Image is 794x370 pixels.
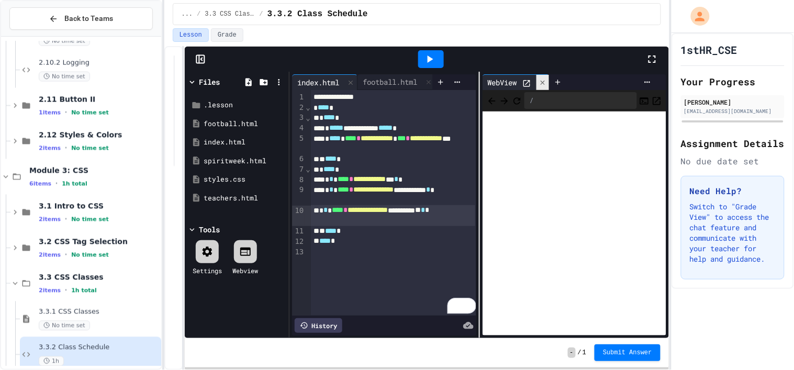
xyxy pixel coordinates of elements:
[65,286,67,295] span: •
[65,251,67,259] span: •
[483,74,550,90] div: WebView
[681,74,785,89] h2: Your Progress
[39,36,90,46] span: No time set
[39,321,90,331] span: No time set
[357,74,435,90] div: football.html
[292,185,305,205] div: 9
[483,111,666,336] iframe: Web Preview
[292,123,305,133] div: 4
[483,77,522,88] div: WebView
[292,113,305,123] div: 3
[71,216,109,223] span: No time set
[62,181,87,187] span: 1h total
[305,114,310,122] span: Fold line
[684,107,781,115] div: [EMAIL_ADDRESS][DOMAIN_NAME]
[64,13,113,24] span: Back to Teams
[681,136,785,151] h2: Assignment Details
[292,226,305,237] div: 11
[292,154,305,164] div: 6
[639,94,650,107] button: Console
[305,165,310,173] span: Fold line
[690,185,776,197] h3: Need Help?
[197,10,200,18] span: /
[292,74,357,90] div: index.html
[295,318,342,333] div: History
[39,109,61,116] span: 1 items
[199,76,220,87] div: Files
[71,287,97,294] span: 1h total
[568,347,576,358] span: -
[205,10,255,18] span: 3.3 CSS Classes
[681,155,785,167] div: No due date set
[9,7,153,30] button: Back to Teams
[292,237,305,247] div: 12
[292,247,305,257] div: 13
[652,94,662,107] button: Open in new tab
[71,109,109,116] span: No time set
[603,349,652,357] span: Submit Answer
[232,266,258,275] div: Webview
[680,4,712,28] div: My Account
[292,206,305,226] div: 10
[512,94,522,107] button: Refresh
[199,224,220,235] div: Tools
[65,215,67,223] span: •
[71,252,109,259] span: No time set
[499,94,510,107] span: Forward
[55,180,58,188] span: •
[39,216,61,223] span: 2 items
[182,10,193,18] span: ...
[71,145,109,152] span: No time set
[204,119,285,129] div: football.html
[684,97,781,107] div: [PERSON_NAME]
[292,175,305,185] div: 8
[193,266,222,275] div: Settings
[65,108,67,117] span: •
[204,137,285,148] div: index.html
[292,164,305,175] div: 7
[578,349,581,357] span: /
[204,174,285,185] div: styles.css
[39,145,61,152] span: 2 items
[39,237,159,246] span: 3.2 CSS Tag Selection
[487,94,497,107] span: Back
[39,356,64,366] span: 1h
[595,344,661,361] button: Submit Answer
[311,90,476,316] div: To enrich screen reader interactions, please activate Accessibility in Grammarly extension settings
[29,181,51,187] span: 6 items
[65,144,67,152] span: •
[39,273,159,282] span: 3.3 CSS Classes
[211,28,243,42] button: Grade
[39,201,159,211] span: 3.1 Intro to CSS
[690,201,776,264] p: Switch to "Grade View" to access the chat feature and communicate with your teacher for help and ...
[39,72,90,82] span: No time set
[39,287,61,294] span: 2 items
[204,100,285,110] div: .lesson
[39,252,61,259] span: 2 items
[292,133,305,154] div: 5
[39,130,159,140] span: 2.12 Styles & Colors
[39,308,159,317] span: 3.3.1 CSS Classes
[292,77,344,88] div: index.html
[204,156,285,166] div: spiritweek.html
[39,95,159,104] span: 2.11 Button II
[305,103,310,111] span: Fold line
[259,10,263,18] span: /
[39,343,159,352] span: 3.3.2 Class Schedule
[267,8,368,20] span: 3.3.2 Class Schedule
[357,76,422,87] div: football.html
[292,92,305,103] div: 1
[681,42,737,57] h1: 1stHR_CSE
[173,28,209,42] button: Lesson
[39,59,159,68] span: 2.10.2 Logging
[29,166,159,175] span: Module 3: CSS
[583,349,586,357] span: 1
[204,193,285,204] div: teachers.html
[524,92,637,109] div: /
[292,103,305,113] div: 2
